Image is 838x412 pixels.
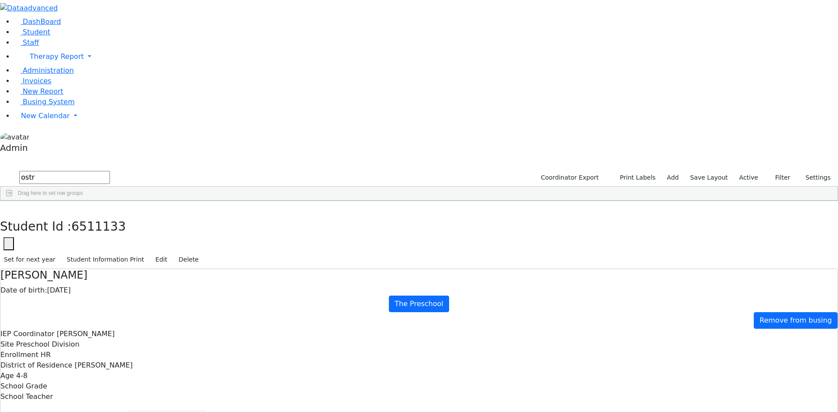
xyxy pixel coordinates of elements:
[14,38,39,47] a: Staff
[535,171,603,184] button: Coordinator Export
[14,48,838,65] a: Therapy Report
[14,98,75,106] a: Busing System
[0,350,38,360] label: Enrollment
[14,77,52,85] a: Invoices
[72,219,126,234] span: 6511133
[21,112,70,120] span: New Calendar
[754,312,838,329] a: Remove from busing
[610,171,659,184] button: Print Labels
[14,87,63,95] a: New Report
[14,28,50,36] a: Student
[23,17,61,26] span: DashBoard
[75,361,133,369] span: [PERSON_NAME]
[764,171,794,184] button: Filter
[0,285,838,296] div: [DATE]
[175,253,203,266] button: Delete
[735,171,762,184] label: Active
[794,171,835,184] button: Settings
[23,66,74,75] span: Administration
[57,330,115,338] span: [PERSON_NAME]
[18,190,83,196] span: Drag here to set row groups
[41,351,51,359] span: HR
[0,339,14,350] label: Site
[14,66,74,75] a: Administration
[23,77,52,85] span: Invoices
[0,360,72,371] label: District of Residence
[0,392,53,402] label: School Teacher
[0,381,47,392] label: School Grade
[759,316,832,324] span: Remove from busing
[14,17,61,26] a: DashBoard
[0,285,47,296] label: Date of birth:
[19,171,110,184] input: Search
[151,253,171,266] button: Edit
[63,253,148,266] button: Student Information Print
[0,269,838,282] h4: [PERSON_NAME]
[16,371,27,380] span: 4-8
[30,52,84,61] span: Therapy Report
[389,296,449,312] a: The Preschool
[0,371,14,381] label: Age
[663,171,683,184] a: Add
[0,329,55,339] label: IEP Coordinator
[23,38,39,47] span: Staff
[23,98,75,106] span: Busing System
[23,28,50,36] span: Student
[14,107,838,125] a: New Calendar
[16,340,79,348] span: Preschool Division
[686,171,732,184] button: Save Layout
[23,87,63,95] span: New Report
